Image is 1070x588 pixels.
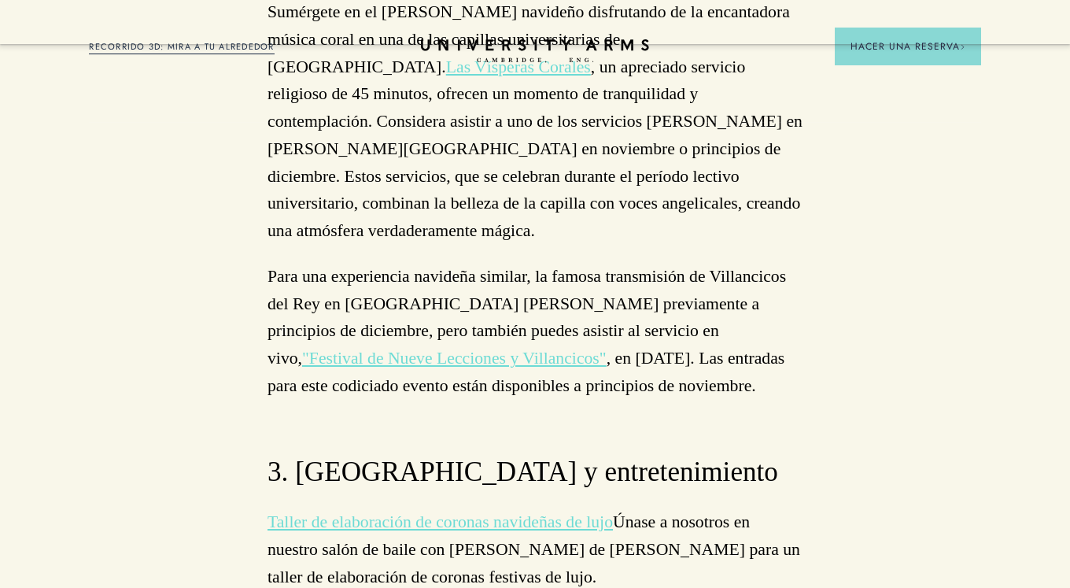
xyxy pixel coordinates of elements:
a: Taller de elaboración de coronas navideñas de lujo [267,512,613,531]
img: Icono de flecha [960,44,965,50]
font: , en [DATE]. Las entradas para este codiciado evento están disponibles a principios de noviembre. [267,349,784,395]
font: , un apreciado servicio religioso de 45 minutos, ofrecen un momento de tranquilidad y contemplaci... [267,57,802,241]
font: RECORRIDO 3D: MIRA A TU ALREDEDOR [89,40,274,53]
font: Para una experiencia navideña similar, la famosa transmisión de Villancicos del Rey en [GEOGRAPHI... [267,267,786,368]
a: "Festival de Nueve Lecciones y Villancicos" [302,349,607,368]
font: Únase a nosotros en nuestro salón de baile con [PERSON_NAME] de [PERSON_NAME] para un taller de e... [267,512,800,586]
button: Hacer una reservaIcono de flecha [835,28,981,65]
a: RECORRIDO 3D: MIRA A TU ALREDEDOR [89,40,274,54]
font: 3. [GEOGRAPHIC_DATA] y entretenimiento [267,457,778,487]
font: Hacer una reserva [850,39,960,54]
